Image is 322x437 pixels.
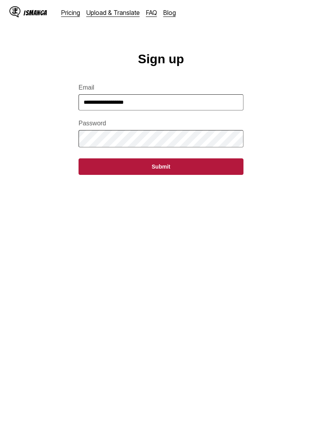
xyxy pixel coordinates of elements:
label: Password [79,120,243,127]
a: IsManga LogoIsManga [9,6,61,19]
label: Email [79,84,243,91]
img: IsManga Logo [9,6,20,17]
a: FAQ [146,9,157,17]
div: IsManga [24,9,47,17]
a: Blog [163,9,176,17]
button: Submit [79,158,243,175]
h1: Sign up [138,52,184,66]
a: Pricing [61,9,80,17]
a: Upload & Translate [86,9,140,17]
